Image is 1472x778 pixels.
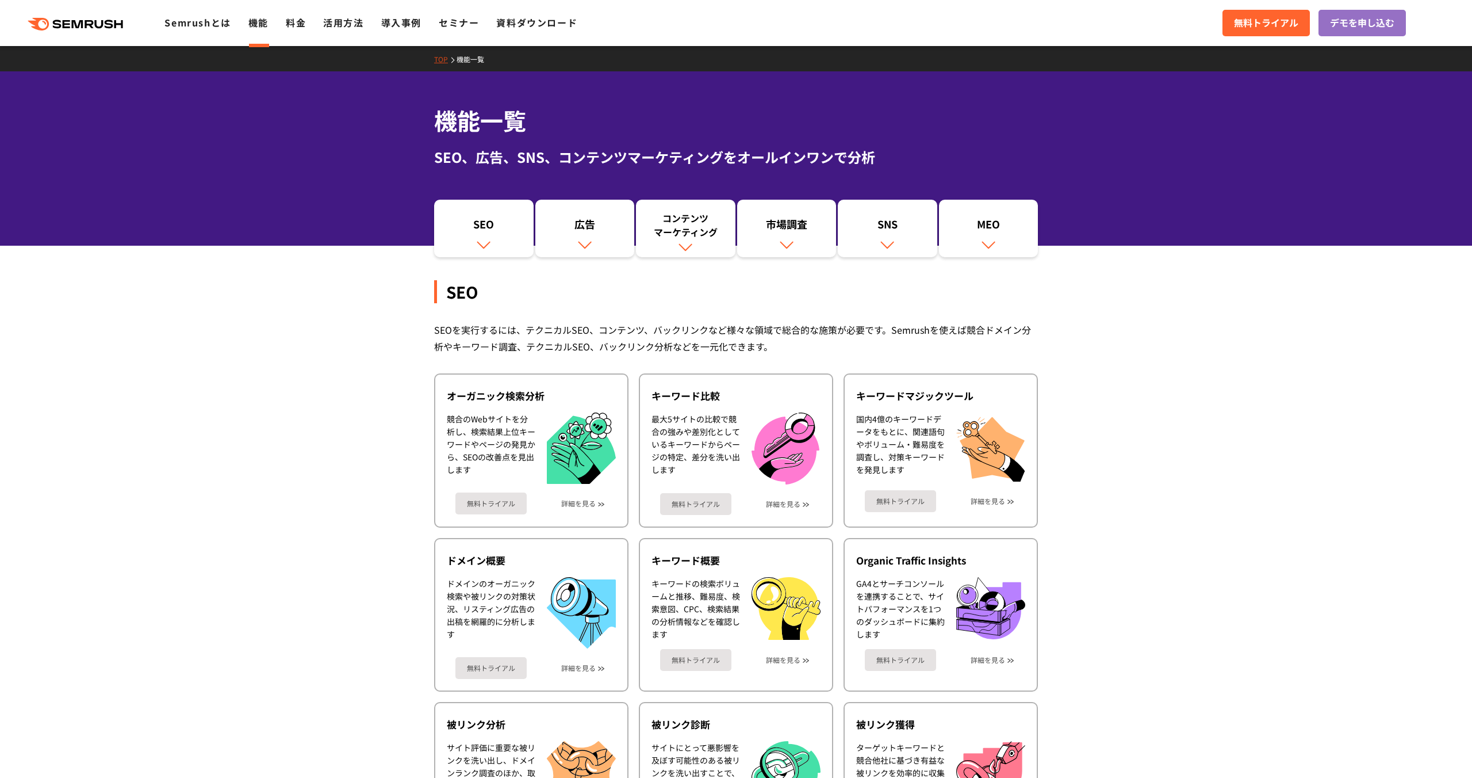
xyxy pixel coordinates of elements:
[856,718,1025,731] div: 被リンク獲得
[651,413,740,485] div: 最大5サイトの比較で競合の強みや差別化としているキーワードからページの特定、差分を洗い出します
[651,718,821,731] div: 被リンク診断
[447,413,535,485] div: 競合のWebサイトを分析し、検索結果上位キーワードやページの発見から、SEOの改善点を見出します
[1330,16,1394,30] span: デモを申し込む
[248,16,269,29] a: 機能
[752,577,821,640] img: キーワード概要
[737,200,837,257] a: 市場調査
[434,104,1038,138] h1: 機能一覧
[434,200,534,257] a: SEO
[743,217,831,237] div: 市場調査
[752,413,819,485] img: キーワード比較
[457,54,493,64] a: 機能一覧
[651,577,740,640] div: キーワードの検索ボリュームと推移、難易度、検索意図、CPC、検索結果の分析情報などを確認します
[956,577,1025,639] img: Organic Traffic Insights
[434,147,1038,167] div: SEO、広告、SNS、コンテンツマーケティングをオールインワンで分析
[561,664,596,672] a: 詳細を見る
[1318,10,1406,36] a: デモを申し込む
[496,16,577,29] a: 資料ダウンロード
[164,16,231,29] a: Semrushとは
[535,200,635,257] a: 広告
[447,389,616,403] div: オーガニック検索分析
[286,16,306,29] a: 料金
[561,499,596,508] a: 詳細を見る
[547,413,616,485] img: オーガニック検索分析
[838,200,937,257] a: SNS
[766,500,800,508] a: 詳細を見る
[956,413,1025,482] img: キーワードマジックツール
[945,217,1033,237] div: MEO
[440,217,528,237] div: SEO
[865,649,936,671] a: 無料トライアル
[547,577,616,649] img: ドメイン概要
[541,217,629,237] div: 広告
[1234,16,1298,30] span: 無料トライアル
[856,413,945,482] div: 国内4億のキーワードデータをもとに、関連語句やボリューム・難易度を調査し、対策キーワードを発見します
[636,200,735,257] a: コンテンツマーケティング
[323,16,363,29] a: 活用方法
[856,577,945,640] div: GA4とサーチコンソールを連携することで、サイトパフォーマンスを1つのダッシュボードに集約します
[865,490,936,512] a: 無料トライアル
[434,280,1038,303] div: SEO
[434,54,457,64] a: TOP
[455,657,527,679] a: 無料トライアル
[856,554,1025,567] div: Organic Traffic Insights
[971,656,1005,664] a: 詳細を見る
[447,577,535,649] div: ドメインのオーガニック検索や被リンクの対策状況、リスティング広告の出稿を網羅的に分析します
[651,554,821,567] div: キーワード概要
[660,649,731,671] a: 無料トライアル
[455,493,527,514] a: 無料トライアル
[434,322,1038,355] div: SEOを実行するには、テクニカルSEO、コンテンツ、バックリンクなど様々な領域で総合的な施策が必要です。Semrushを使えば競合ドメイン分析やキーワード調査、テクニカルSEO、バックリンク分析...
[439,16,479,29] a: セミナー
[447,718,616,731] div: 被リンク分析
[381,16,421,29] a: 導入事例
[651,389,821,403] div: キーワード比較
[1222,10,1310,36] a: 無料トライアル
[660,493,731,515] a: 無料トライアル
[856,389,1025,403] div: キーワードマジックツール
[642,211,730,239] div: コンテンツ マーケティング
[844,217,931,237] div: SNS
[447,554,616,567] div: ドメイン概要
[766,656,800,664] a: 詳細を見る
[939,200,1038,257] a: MEO
[971,497,1005,505] a: 詳細を見る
